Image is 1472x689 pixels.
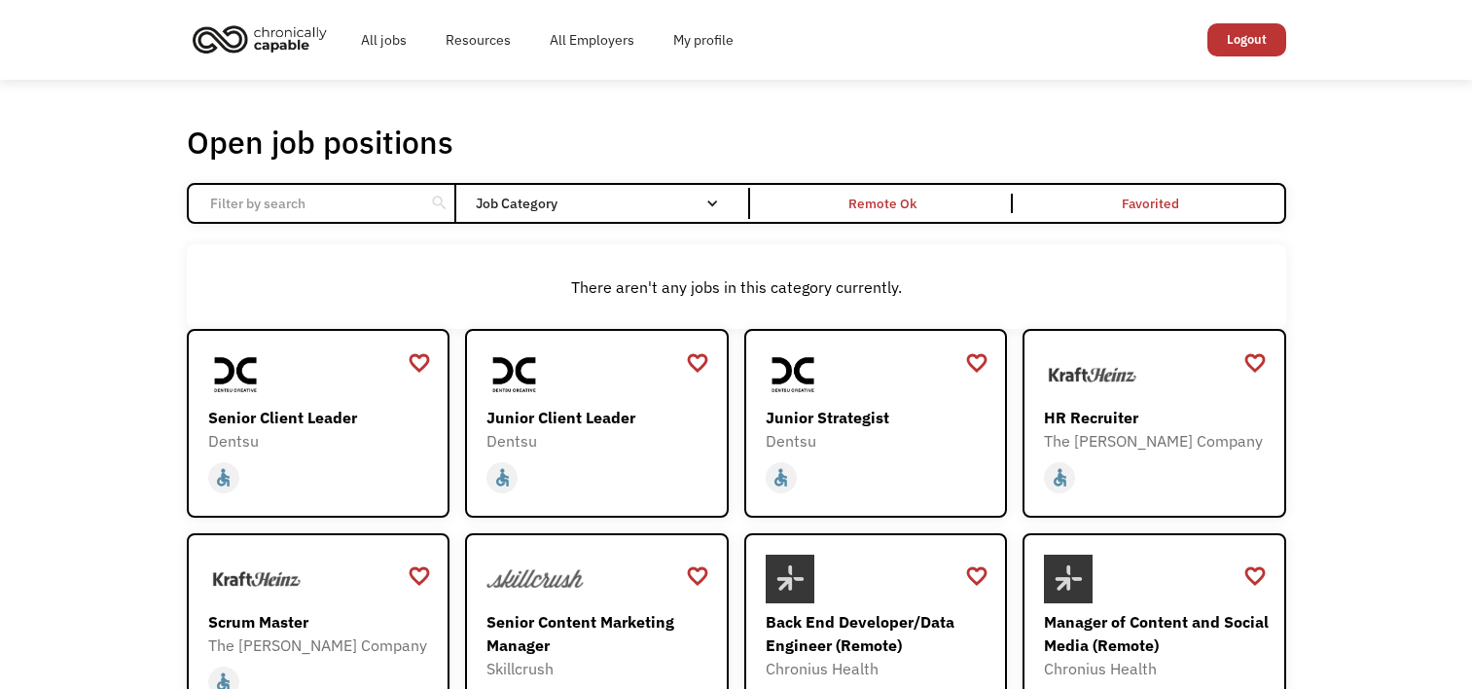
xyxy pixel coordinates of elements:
[208,555,305,603] img: The Kraft Heinz Company
[965,348,988,378] a: favorite_border
[187,18,333,60] img: Chronically Capable logo
[486,429,712,453] div: Dentsu
[208,350,265,399] img: Dentsu
[1207,23,1286,56] a: Logout
[766,350,822,399] img: Dentsu
[750,185,1017,222] a: Remote Ok
[686,562,709,591] a: favorite_border
[766,406,991,429] div: Junior Strategist
[408,562,431,591] a: favorite_border
[486,610,712,657] div: Senior Content Marketing Manager
[1017,185,1283,222] a: Favorited
[476,188,737,219] div: Job Category
[1044,555,1093,603] img: Chronius Health
[486,350,543,399] img: Dentsu
[1044,610,1270,657] div: Manager of Content and Social Media (Remote)
[430,189,449,218] div: search
[426,9,530,71] a: Resources
[213,463,233,492] div: accessible
[486,406,712,429] div: Junior Client Leader
[965,562,988,591] a: favorite_border
[486,555,584,603] img: Skillcrush
[530,9,654,71] a: All Employers
[766,610,991,657] div: Back End Developer/Data Engineer (Remote)
[476,197,737,210] div: Job Category
[341,9,426,71] a: All jobs
[465,329,729,518] a: DentsuJunior Client LeaderDentsuaccessible
[208,634,434,657] div: The [PERSON_NAME] Company
[1243,348,1267,378] a: favorite_border
[1044,350,1141,399] img: The Kraft Heinz Company
[1044,657,1270,680] div: Chronius Health
[187,18,341,60] a: home
[208,406,434,429] div: Senior Client Leader
[744,329,1008,518] a: DentsuJunior StrategistDentsuaccessible
[1044,406,1270,429] div: HR Recruiter
[654,9,753,71] a: My profile
[197,275,1276,299] div: There aren't any jobs in this category currently.
[486,657,712,680] div: Skillcrush
[766,429,991,453] div: Dentsu
[208,610,434,634] div: Scrum Master
[187,123,453,162] h1: Open job positions
[1044,429,1270,453] div: The [PERSON_NAME] Company
[766,657,991,680] div: Chronius Health
[187,329,450,518] a: DentsuSenior Client LeaderDentsuaccessible
[1050,463,1070,492] div: accessible
[766,555,814,603] img: Chronius Health
[408,348,431,378] a: favorite_border
[187,183,1286,224] form: Email Form
[208,429,434,453] div: Dentsu
[771,463,791,492] div: accessible
[1023,329,1286,518] a: The Kraft Heinz CompanyHR RecruiterThe [PERSON_NAME] Companyaccessible
[198,185,415,222] input: Filter by search
[686,348,709,378] a: favorite_border
[1243,562,1267,591] a: favorite_border
[492,463,513,492] div: accessible
[848,192,916,215] div: Remote Ok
